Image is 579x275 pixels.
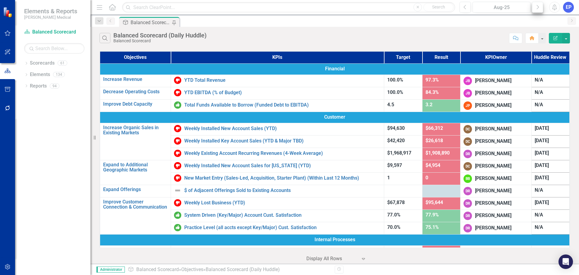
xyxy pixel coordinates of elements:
[464,224,472,232] div: DR
[464,137,472,146] div: DC
[174,125,181,132] img: Below Target
[387,150,411,156] span: $1,968,917
[464,212,472,220] div: DR
[171,99,384,112] td: Double-Click to Edit Right Click for Context Menu
[475,90,511,97] div: [PERSON_NAME]
[103,162,168,173] a: Expand to Additional Geographic Markets
[100,112,570,123] td: Double-Click to Edit
[184,126,381,131] a: Weekly Installed New Account Sales (YTD)
[100,99,171,112] td: Double-Click to Edit Right Click for Context Menu
[464,187,472,195] div: DR
[174,212,181,219] img: On or Above Target
[174,199,181,206] img: Below Target
[50,83,59,88] div: 94
[426,150,450,156] span: $1,908,890
[128,266,330,273] div: » »
[535,200,549,205] span: [DATE]
[460,99,531,112] td: Double-Click to Edit
[171,185,384,197] td: Double-Click to Edit Right Click for Context Menu
[171,135,384,148] td: Double-Click to Edit Right Click for Context Menu
[531,222,570,234] td: Double-Click to Edit
[464,162,472,171] div: DC
[464,199,472,208] div: DR
[475,102,511,109] div: [PERSON_NAME]
[100,160,171,185] td: Double-Click to Edit Right Click for Context Menu
[535,212,566,219] div: N/A
[535,125,549,131] span: [DATE]
[171,160,384,172] td: Double-Click to Edit Right Click for Context Menu
[426,125,443,131] span: $66,312
[184,213,381,218] a: System Driven (Key/Major) Account Cust. Satisfaction
[387,102,394,107] span: 4.5
[58,61,67,66] div: 61
[387,224,400,230] span: 70.0%
[171,87,384,99] td: Double-Click to Edit Right Click for Context Menu
[184,188,381,193] a: $ of Adjacent Offerings Sold to Existing Accounts
[171,148,384,160] td: Double-Click to Edit Right Click for Context Menu
[174,174,181,182] img: Below Target
[460,75,531,87] td: Double-Click to Edit
[464,174,472,183] div: BB
[475,187,511,194] div: [PERSON_NAME]
[136,267,179,272] a: Balanced Scorecard
[184,90,381,95] a: YTD EBITDA (% of Budget)
[535,162,549,168] span: [DATE]
[171,209,384,222] td: Double-Click to Edit Right Click for Context Menu
[100,234,570,245] td: Double-Click to Edit
[184,151,381,156] a: Weekly Existing Account Recurring Revenues (4-Week Average)
[563,2,574,13] button: EP
[426,77,439,83] span: 97.3%
[460,222,531,234] td: Double-Click to Edit
[387,77,403,83] span: 100.0%
[535,175,549,181] span: [DATE]
[475,163,511,170] div: [PERSON_NAME]
[460,172,531,185] td: Double-Click to Edit
[531,135,570,148] td: Double-Click to Edit
[30,83,47,90] a: Reports
[53,72,65,77] div: 134
[184,200,381,206] a: Weekly Lost Business (YTD)
[100,87,171,99] td: Double-Click to Edit Right Click for Context Menu
[103,199,168,210] a: Improve Customer Connection & Communication
[460,135,531,148] td: Double-Click to Edit
[423,3,454,11] button: Search
[475,200,511,207] div: [PERSON_NAME]
[103,248,168,258] a: Increase Operational Efficiency
[475,77,511,84] div: [PERSON_NAME]
[475,225,511,232] div: [PERSON_NAME]
[464,89,472,98] div: JB
[426,162,440,168] span: $4,954
[531,148,570,160] td: Double-Click to Edit
[131,19,170,26] div: Balanced Scorecard (Daily Huddle)
[535,77,566,84] div: N/A
[181,267,203,272] a: Objectives
[531,123,570,135] td: Double-Click to Edit
[460,123,531,135] td: Double-Click to Edit
[103,187,168,192] a: Expand Offerings
[174,162,181,169] img: Below Target
[432,5,445,9] span: Search
[103,236,566,243] span: Internal Processes
[100,197,171,234] td: Double-Click to Edit Right Click for Context Menu
[535,150,549,156] span: [DATE]
[24,15,77,20] small: [PERSON_NAME] Medical
[460,197,531,209] td: Double-Click to Edit
[426,212,439,218] span: 77.9%
[387,125,405,131] span: $94,630
[387,212,400,218] span: 77.0%
[558,254,573,269] div: Open Intercom Messenger
[460,185,531,197] td: Double-Click to Edit
[464,248,472,256] div: DR
[184,138,381,144] a: Weekly Installed Key Account Sales (YTD & Major TBD)
[100,185,171,197] td: Double-Click to Edit Right Click for Context Menu
[531,197,570,209] td: Double-Click to Edit
[475,175,511,182] div: [PERSON_NAME]
[531,209,570,222] td: Double-Click to Edit
[174,77,181,84] img: Below Target
[531,160,570,172] td: Double-Click to Edit
[460,148,531,160] td: Double-Click to Edit
[426,224,439,230] span: 75.1%
[96,267,125,273] span: Administrator
[426,200,443,205] span: $95,644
